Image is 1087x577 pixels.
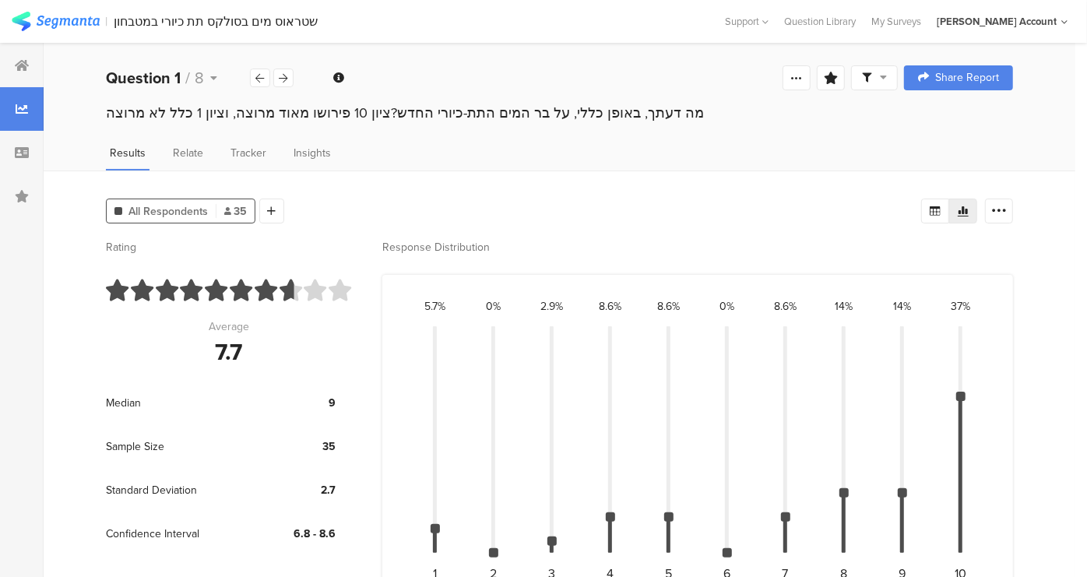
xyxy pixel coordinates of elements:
span: Results [110,145,146,161]
div: שטראוס מים בסולקס תת כיורי במטבחון [114,14,318,29]
span: 35 [224,203,247,220]
div: Average [209,318,249,335]
div: מה דעתך, באופן כללי, על בר המים התת-כיורי החדש?ציון 10 פירושו מאוד מרוצה, וציון 1 כלל לא מרוצה [106,103,1013,123]
div: 2.7 [254,482,336,498]
div: 0% [719,298,734,315]
div: 8.6% [657,298,680,315]
a: My Surveys [864,14,929,29]
span: 8 [195,66,204,90]
span: Share Report [935,72,999,83]
span: Insights [294,145,331,161]
div: Response Distribution [382,239,1013,255]
div: Confidence Interval [106,512,254,555]
b: Question 1 [106,66,181,90]
span: All Respondents [128,203,208,220]
span: Relate [173,145,203,161]
div: 14% [893,298,911,315]
div: Standard Deviation [106,468,254,512]
div: 2.9% [540,298,563,315]
div: 37% [951,298,970,315]
div: 14% [835,298,853,315]
div: Support [725,9,769,33]
span: / [185,66,190,90]
div: Median [106,381,254,424]
div: Rating [106,239,351,255]
div: [PERSON_NAME] Account [937,14,1057,29]
div: 0% [486,298,501,315]
div: 5.7% [424,298,445,315]
div: 35 [254,438,336,455]
div: | [106,12,108,30]
div: 8.6% [599,298,621,315]
div: 9 [254,395,336,411]
div: 8.6% [774,298,797,315]
span: Tracker [230,145,266,161]
div: 7.7 [215,335,242,369]
a: Question Library [776,14,864,29]
img: segmanta logo [12,12,100,31]
div: Sample Size [106,424,254,468]
div: 6.8 - 8.6 [254,526,336,542]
